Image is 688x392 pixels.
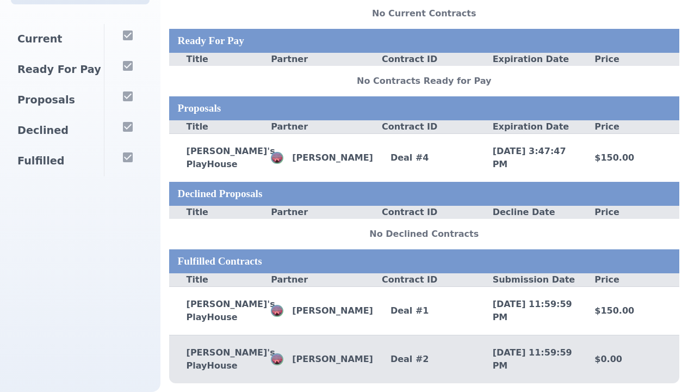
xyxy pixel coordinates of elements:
[169,53,271,66] div: Title
[169,145,271,171] div: [PERSON_NAME]'s PlayHouse
[577,53,679,66] div: Price
[577,120,679,133] div: Price
[373,206,475,219] div: Contract ID
[169,298,271,324] div: [PERSON_NAME]'s PlayHouse
[271,273,373,286] div: Partner
[9,85,104,115] div: Proposals
[475,206,578,219] div: Decline Date
[271,206,373,219] div: Partner
[169,346,271,372] div: [PERSON_NAME]'s PlayHouse
[271,120,373,133] div: Partner
[373,353,475,366] div: Deal # 2
[9,146,104,176] div: Fulfilled
[577,353,679,366] div: $0.00
[373,304,475,317] div: Deal # 1
[577,304,679,317] div: $150.00
[169,206,271,219] div: Title
[9,54,104,85] div: Ready For Pay
[169,96,679,120] div: Proposals
[475,145,578,171] div: [DATE] 3:47:47 PM
[283,304,373,317] p: [PERSON_NAME]
[577,151,679,164] div: $150.00
[373,151,475,164] div: Deal # 4
[169,29,679,53] div: Ready For Pay
[169,249,679,273] div: Fulfilled Contracts
[283,353,373,366] p: [PERSON_NAME]
[169,219,679,249] div: No Declined Contracts
[475,273,578,286] div: Submission Date
[475,298,578,324] div: [DATE] 11:59:59 PM
[475,346,578,372] div: [DATE] 11:59:59 PM
[373,120,475,133] div: Contract ID
[271,53,373,66] div: Partner
[373,53,475,66] div: Contract ID
[169,120,271,133] div: Title
[475,120,578,133] div: Expiration Date
[272,354,282,365] img: Profile
[9,24,104,54] div: Current
[169,182,679,206] div: Declined Proposals
[272,153,282,163] img: Profile
[283,151,373,164] p: [PERSON_NAME]
[169,273,271,286] div: Title
[373,273,475,286] div: Contract ID
[577,206,679,219] div: Price
[9,115,104,146] div: Declined
[169,66,679,96] div: No Contracts Ready for Pay
[272,306,282,316] img: Profile
[475,53,578,66] div: Expiration Date
[577,273,679,286] div: Price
